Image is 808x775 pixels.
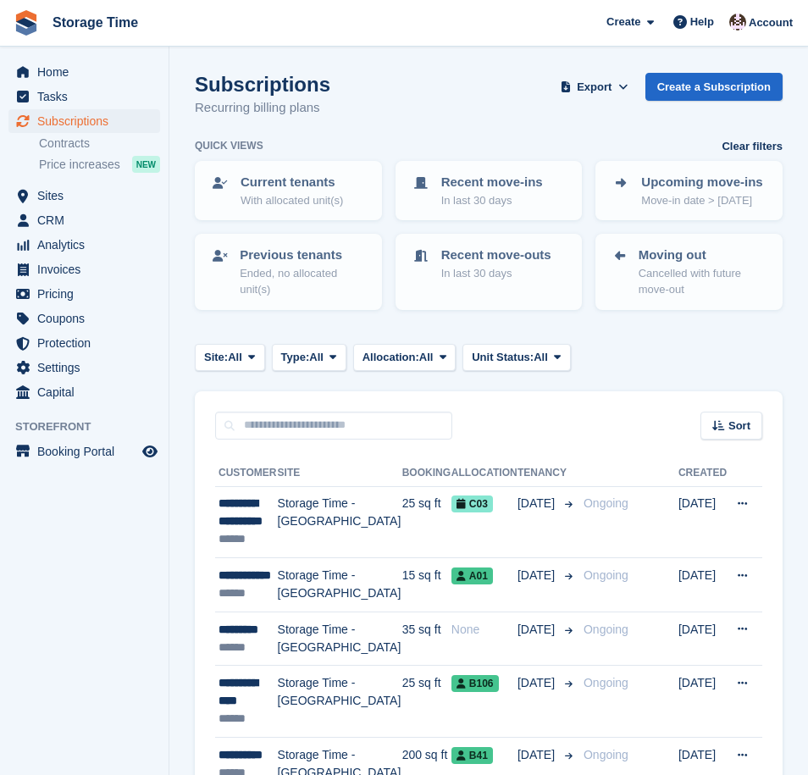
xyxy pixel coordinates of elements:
span: Ongoing [584,623,628,636]
th: Customer [215,460,278,487]
p: With allocated unit(s) [241,192,343,209]
span: Sites [37,184,139,208]
p: Ended, no allocated unit(s) [240,265,366,298]
span: B41 [451,747,493,764]
a: Recent move-ins In last 30 days [397,163,581,219]
a: menu [8,356,160,379]
a: Moving out Cancelled with future move-out [597,235,781,308]
span: Ongoing [584,568,628,582]
a: Recent move-outs In last 30 days [397,235,581,291]
td: 15 sq ft [402,558,451,612]
span: Storefront [15,418,169,435]
span: Invoices [37,257,139,281]
th: Created [678,460,727,487]
span: Export [577,79,612,96]
span: Capital [37,380,139,404]
a: Current tenants With allocated unit(s) [196,163,380,219]
span: Allocation: [362,349,419,366]
a: menu [8,85,160,108]
span: Tasks [37,85,139,108]
td: Storage Time - [GEOGRAPHIC_DATA] [278,558,402,612]
th: Booking [402,460,451,487]
a: Clear filters [722,138,783,155]
span: Price increases [39,157,120,173]
img: Saeed [729,14,746,30]
span: All [534,349,548,366]
a: menu [8,307,160,330]
span: Settings [37,356,139,379]
span: All [309,349,324,366]
span: A01 [451,567,493,584]
a: menu [8,233,160,257]
span: Site: [204,349,228,366]
td: Storage Time - [GEOGRAPHIC_DATA] [278,612,402,666]
td: Storage Time - [GEOGRAPHIC_DATA] [278,486,402,558]
a: Price increases NEW [39,155,160,174]
td: [DATE] [678,612,727,666]
span: [DATE] [517,567,558,584]
span: Analytics [37,233,139,257]
a: menu [8,184,160,208]
p: Move-in date > [DATE] [641,192,762,209]
span: Ongoing [584,496,628,510]
span: Sort [728,418,750,435]
a: menu [8,109,160,133]
span: [DATE] [517,495,558,512]
h1: Subscriptions [195,73,330,96]
p: Upcoming move-ins [641,173,762,192]
p: Current tenants [241,173,343,192]
div: NEW [132,156,160,173]
a: Upcoming move-ins Move-in date > [DATE] [597,163,781,219]
span: Booking Portal [37,440,139,463]
a: Storage Time [46,8,145,36]
span: Ongoing [584,748,628,761]
img: stora-icon-8386f47178a22dfd0bd8f6a31ec36ba5ce8667c1dd55bd0f319d3a0aa187defe.svg [14,10,39,36]
p: Recent move-outs [441,246,551,265]
span: Create [606,14,640,30]
span: Home [37,60,139,84]
a: menu [8,208,160,232]
span: Type: [281,349,310,366]
td: [DATE] [678,666,727,738]
span: Account [749,14,793,31]
button: Site: All [195,344,265,372]
a: Preview store [140,441,160,462]
span: Coupons [37,307,139,330]
span: Help [690,14,714,30]
p: In last 30 days [441,265,551,282]
p: Recurring billing plans [195,98,330,118]
button: Unit Status: All [462,344,570,372]
a: menu [8,257,160,281]
a: menu [8,60,160,84]
td: [DATE] [678,486,727,558]
span: Unit Status: [472,349,534,366]
span: [DATE] [517,621,558,639]
span: Protection [37,331,139,355]
span: [DATE] [517,674,558,692]
td: 35 sq ft [402,612,451,666]
th: Tenancy [517,460,577,487]
a: menu [8,331,160,355]
p: Moving out [639,246,767,265]
button: Type: All [272,344,346,372]
a: Previous tenants Ended, no allocated unit(s) [196,235,380,308]
th: Allocation [451,460,517,487]
p: Recent move-ins [441,173,543,192]
h6: Quick views [195,138,263,153]
p: Previous tenants [240,246,366,265]
span: [DATE] [517,746,558,764]
div: None [451,621,517,639]
td: Storage Time - [GEOGRAPHIC_DATA] [278,666,402,738]
a: menu [8,440,160,463]
span: Subscriptions [37,109,139,133]
p: Cancelled with future move-out [639,265,767,298]
td: 25 sq ft [402,486,451,558]
td: [DATE] [678,558,727,612]
span: Ongoing [584,676,628,689]
span: Pricing [37,282,139,306]
button: Allocation: All [353,344,457,372]
span: C03 [451,495,493,512]
span: B106 [451,675,499,692]
a: menu [8,282,160,306]
span: All [228,349,242,366]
